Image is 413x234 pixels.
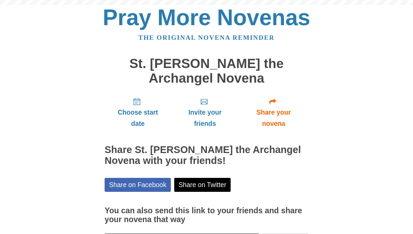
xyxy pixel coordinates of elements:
a: Share your novena [239,92,308,133]
span: Choose start date [111,107,164,129]
a: Pray More Novenas [103,5,310,30]
a: Share on Twitter [174,178,231,192]
h3: You can also send this link to your friends and share your novena that way [105,206,308,224]
h2: Share St. [PERSON_NAME] the Archangel Novena with your friends! [105,145,308,166]
a: Share on Facebook [105,178,171,192]
a: The original novena reminder [139,34,275,41]
a: Invite your friends [171,92,239,133]
span: Invite your friends [178,107,232,129]
a: Choose start date [105,92,171,133]
span: Share your novena [246,107,302,129]
h1: St. [PERSON_NAME] the Archangel Novena [105,56,308,85]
